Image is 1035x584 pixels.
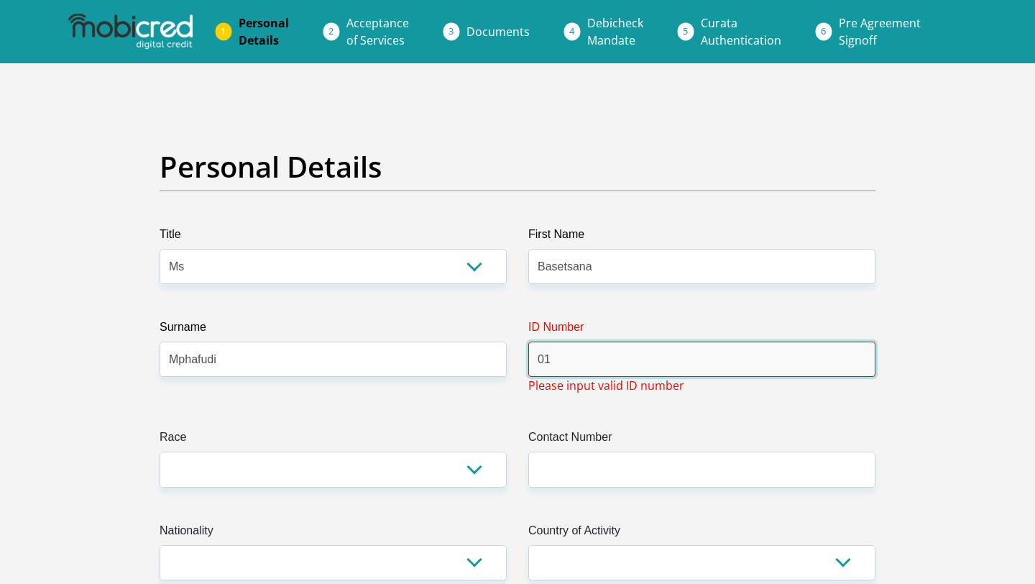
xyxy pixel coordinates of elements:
[528,226,875,249] label: First Name
[160,226,507,249] label: Title
[528,342,875,377] input: ID Number
[227,9,300,55] a: PersonalDetails
[68,14,192,50] img: mobicred logo
[455,17,541,46] a: Documents
[689,9,793,55] a: CurataAuthentication
[160,429,507,452] label: Race
[827,9,932,55] a: Pre AgreementSignoff
[346,15,409,48] span: Acceptance of Services
[160,319,507,342] label: Surname
[335,9,420,55] a: Acceptanceof Services
[528,429,875,452] label: Contact Number
[466,24,530,40] span: Documents
[160,522,507,545] label: Nationality
[528,522,875,545] label: Country of Activity
[839,15,921,48] span: Pre Agreement Signoff
[528,452,875,487] input: Contact Number
[576,9,655,55] a: DebicheckMandate
[528,377,684,394] span: Please input valid ID number
[528,319,875,342] label: ID Number
[587,15,643,48] span: Debicheck Mandate
[701,15,781,48] span: Curata Authentication
[160,150,875,184] h2: Personal Details
[160,342,507,377] input: Surname
[528,249,875,284] input: First Name
[239,15,289,48] span: Personal Details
